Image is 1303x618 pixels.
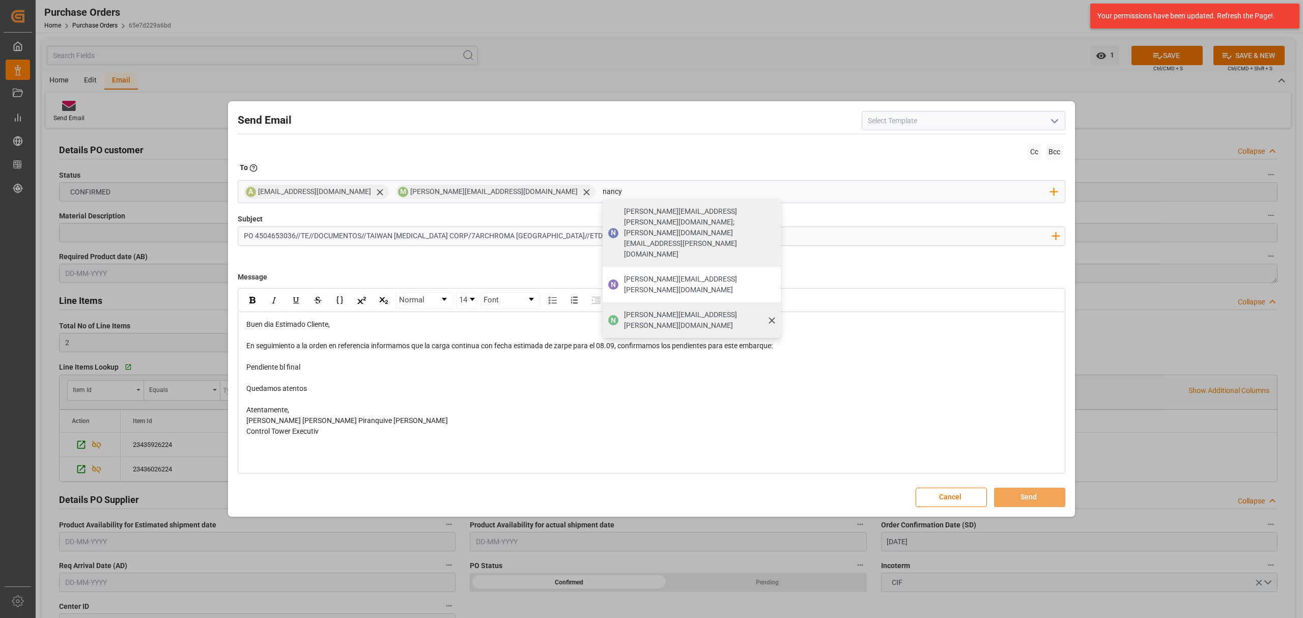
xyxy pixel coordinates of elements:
[479,292,542,308] div: rdw-font-family-control
[246,406,289,414] span: Atentamente,
[611,316,616,324] span: N
[542,292,629,308] div: rdw-list-control
[239,289,1064,444] div: rdw-wrapper
[375,293,392,308] div: Subscript
[239,289,1064,312] div: rdw-toolbar
[916,488,987,507] button: Cancel
[331,293,349,308] div: Monospace
[238,214,263,224] label: Subject
[238,268,267,286] label: Message
[1046,113,1062,129] button: open menu
[624,274,774,295] span: [PERSON_NAME][EMAIL_ADDRESS][PERSON_NAME][DOMAIN_NAME]
[287,293,305,308] div: Underline
[455,292,479,308] div: rdw-font-size-control
[457,293,477,308] a: Font Size
[353,293,371,308] div: Superscript
[265,293,283,308] div: Italic
[258,187,371,195] span: [EMAIL_ADDRESS][DOMAIN_NAME]
[1097,11,1285,21] div: Your permissions have been updated. Refresh the Page!.
[240,162,248,173] h2: To
[459,294,467,306] span: 14
[246,416,448,425] span: [PERSON_NAME] [PERSON_NAME] Piranquive [PERSON_NAME]
[456,292,477,308] div: rdw-dropdown
[248,187,253,195] span: A
[624,310,774,331] span: [PERSON_NAME][EMAIL_ADDRESS][PERSON_NAME][DOMAIN_NAME]
[624,206,774,260] span: [PERSON_NAME][EMAIL_ADDRESS][PERSON_NAME][DOMAIN_NAME];[PERSON_NAME][DOMAIN_NAME][EMAIL_ADDRESS][...
[243,293,261,308] div: Bold
[400,187,406,195] span: M
[246,342,773,350] span: En seguimiento a la orden en referencia informamos que la carga continua con fecha estimada de za...
[246,427,319,435] span: Control Tower Executiv
[246,384,307,392] span: Quedamos atentos
[1028,144,1041,160] span: Cc
[587,293,605,308] div: Indent
[394,292,455,308] div: rdw-block-control
[246,319,1057,437] div: rdw-editor
[399,294,424,306] span: Normal
[611,229,616,237] span: N
[481,293,540,308] a: Font
[484,294,499,306] span: Font
[246,363,300,371] span: Pendiente bl final
[603,184,1051,200] input: Enter To
[611,280,616,289] span: N
[241,292,394,308] div: rdw-inline-control
[396,292,453,308] div: rdw-dropdown
[238,113,292,129] h2: Send Email
[396,293,452,308] a: Block Type
[480,292,540,308] div: rdw-dropdown
[410,187,578,195] span: [PERSON_NAME][EMAIL_ADDRESS][DOMAIN_NAME]
[238,227,1057,245] input: Enter Subject here
[246,320,330,328] span: Buen dia Estimado Cliente,
[994,488,1065,507] button: Send
[1046,144,1063,160] span: Bcc
[565,293,583,308] div: Ordered
[309,293,327,308] div: Strikethrough
[544,293,561,308] div: Unordered
[862,111,1065,130] input: Select Template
